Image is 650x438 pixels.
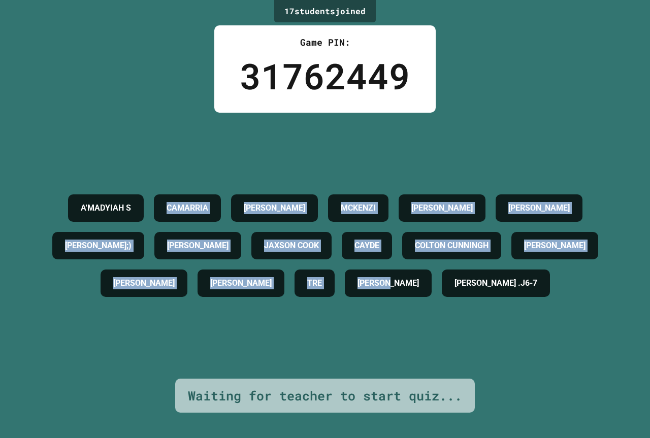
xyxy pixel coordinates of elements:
[240,36,410,49] div: Game PIN:
[113,277,175,289] h4: [PERSON_NAME]
[524,240,586,252] h4: [PERSON_NAME]
[240,49,410,103] div: 31762449
[81,202,131,214] h4: A'MADYIAH S
[508,202,570,214] h4: [PERSON_NAME]
[307,277,322,289] h4: TRE
[167,240,229,252] h4: [PERSON_NAME]
[188,386,462,406] div: Waiting for teacher to start quiz...
[244,202,305,214] h4: [PERSON_NAME]
[354,240,379,252] h4: CAYDE
[341,202,376,214] h4: MCKENZI
[167,202,208,214] h4: CAMARRIA
[210,277,272,289] h4: [PERSON_NAME]
[65,240,132,252] h4: [PERSON_NAME];)
[454,277,537,289] h4: [PERSON_NAME] .J6-7
[415,240,489,252] h4: COLTON CUNNINGH
[264,240,319,252] h4: JAXSON COOK
[411,202,473,214] h4: [PERSON_NAME]
[357,277,419,289] h4: [PERSON_NAME]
